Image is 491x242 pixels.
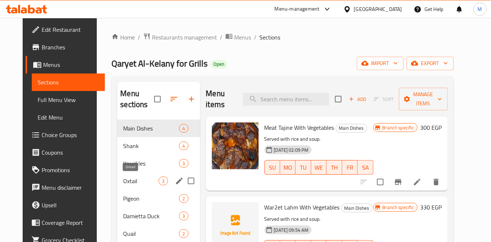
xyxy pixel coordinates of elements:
span: Damietta Duck [123,212,179,220]
span: MO [283,162,293,173]
span: Restaurants management [152,33,217,42]
img: Meat Tajine With Vegetables [212,122,259,169]
span: Edit Menu [38,113,99,122]
span: Main Dishes [342,204,372,212]
a: Promotions [26,161,104,179]
a: Menu disclaimer [26,179,104,196]
span: Select section first [369,94,399,105]
a: Sections [32,73,104,91]
span: 2 [179,230,188,237]
span: Shank [123,141,179,150]
span: Open [210,61,227,67]
nav: breadcrumb [111,33,453,42]
a: Branches [26,38,104,56]
span: Oxtail [123,177,159,185]
button: Add section [183,90,200,108]
button: WE [311,160,327,175]
span: FR [345,162,355,173]
span: Menus [43,60,99,69]
div: items [179,229,188,238]
a: Menus [26,56,104,73]
span: export [412,59,448,68]
span: SU [268,162,277,173]
span: Menus [234,33,251,42]
button: edit [174,175,185,186]
span: Select all sections [150,91,165,107]
span: Promotions [42,166,99,174]
span: Sections [259,33,280,42]
button: Branch-specific-item [389,173,407,191]
span: Menu disclaimer [42,183,99,192]
h6: 300 EGP [420,122,442,133]
p: Served with rice and soup. [264,215,373,224]
span: Sections [38,78,99,87]
div: items [179,124,188,133]
h2: Menu items [206,88,234,110]
div: Main Dishes4 [117,120,200,137]
button: Add [346,94,369,105]
button: import [357,57,404,70]
button: delete [427,173,445,191]
span: 4 [179,143,188,150]
p: Served with rice and soup. [264,135,373,144]
a: Full Menu View [32,91,104,109]
div: Damietta Duck3 [117,207,200,225]
span: Select to update [373,174,388,190]
div: items [159,177,168,185]
div: items [179,141,188,150]
div: Main Dishes [123,124,179,133]
div: Pigeon2 [117,190,200,207]
div: Menu-management [275,5,320,14]
div: Oxtail3edit [117,172,200,190]
span: SA [361,162,370,173]
div: Pigeon [123,194,179,203]
a: Menus [225,33,251,42]
a: Coupons [26,144,104,161]
span: 3 [179,213,188,220]
span: Manage items [405,90,442,108]
input: search [243,93,329,106]
span: Edit Restaurant [42,25,99,34]
button: TH [327,160,342,175]
div: Shank4 [117,137,200,155]
span: Branches [42,43,99,52]
a: Coverage Report [26,214,104,231]
button: MO [280,160,296,175]
a: Home [111,33,135,42]
div: Quail [123,229,179,238]
span: Knuckles [123,159,179,168]
span: Meat Tajine With Vegetables [264,122,334,133]
li: / [254,33,256,42]
span: Select section [331,91,346,107]
span: Choice Groups [42,131,99,139]
div: items [179,212,188,220]
span: M [478,5,482,13]
a: Edit Restaurant [26,21,104,38]
span: Qaryet Al-Kelany for Grills [111,55,208,72]
button: SU [264,160,280,175]
li: / [220,33,222,42]
span: Sort sections [165,90,183,108]
div: items [179,194,188,203]
span: Main Dishes [336,124,367,132]
span: TU [298,162,308,173]
a: Restaurants management [143,33,217,42]
span: Add [348,95,368,103]
span: Add item [346,94,369,105]
a: Edit Menu [32,109,104,126]
span: Coverage Report [42,218,99,227]
li: / [138,33,140,42]
span: 3 [159,178,167,185]
span: WE [314,162,324,173]
button: Manage items [399,88,448,110]
button: TU [296,160,311,175]
a: Choice Groups [26,126,104,144]
div: items [179,159,188,168]
h2: Menu sections [120,88,154,110]
h6: 330 EGP [420,202,442,212]
button: export [407,57,454,70]
div: Knuckles3 [117,155,200,172]
span: 4 [179,125,188,132]
span: Branch specific [380,204,417,211]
